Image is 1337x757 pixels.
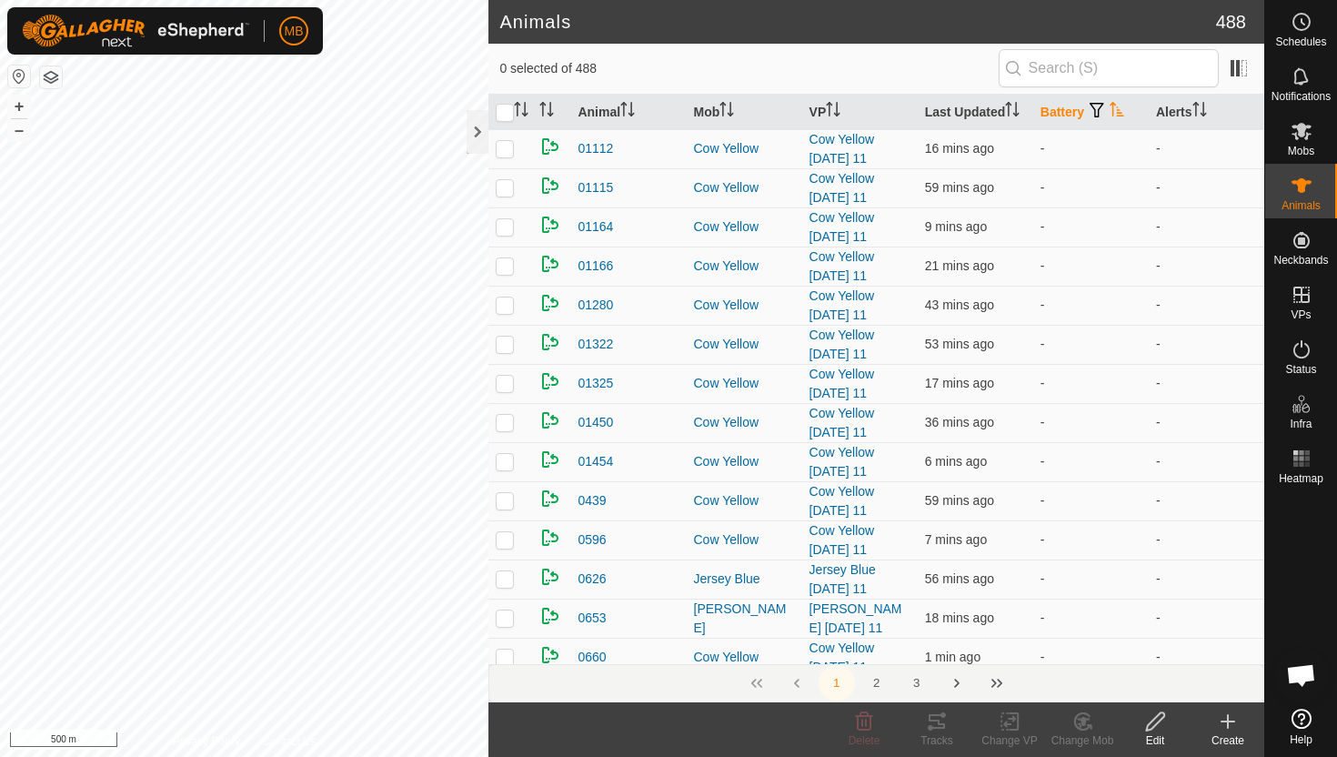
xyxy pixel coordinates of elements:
span: 488 [1216,8,1246,35]
img: returning on [539,527,561,549]
a: Cow Yellow [DATE] 11 [809,406,875,439]
div: Change Mob [1046,732,1119,749]
img: returning on [539,566,561,588]
a: Cow Yellow [DATE] 11 [809,171,875,205]
a: Jersey Blue [DATE] 11 [809,562,876,596]
img: returning on [539,136,561,157]
p-sorticon: Activate to sort [514,105,528,119]
span: 11 Sept 2025, 10:12 am [925,611,994,625]
a: Cow Yellow [DATE] 11 [809,641,875,674]
span: Neckbands [1273,255,1328,266]
td: - [1149,599,1264,638]
a: Cow Yellow [DATE] 11 [809,288,875,322]
button: 3 [899,665,935,701]
span: Infra [1290,419,1312,429]
span: 11 Sept 2025, 9:54 am [925,415,994,429]
span: 01450 [578,413,613,432]
span: Delete [849,734,880,747]
div: Tracks [900,732,973,749]
p-sorticon: Activate to sort [1005,105,1020,119]
span: 01280 [578,296,613,315]
a: [PERSON_NAME] [DATE] 11 [809,601,902,635]
td: - [1033,481,1149,520]
td: - [1149,325,1264,364]
span: 01322 [578,335,613,354]
td: - [1149,403,1264,442]
span: Help [1290,734,1312,745]
p-sorticon: Activate to sort [826,105,840,119]
div: Cow Yellow [694,335,795,354]
div: Cow Yellow [694,374,795,393]
a: Cow Yellow [DATE] 11 [809,484,875,518]
span: 01115 [578,178,613,197]
span: 11 Sept 2025, 9:34 am [925,571,994,586]
p-sorticon: Activate to sort [620,105,635,119]
span: 0596 [578,530,606,550]
div: Cow Yellow [694,648,795,667]
input: Search (S) [999,49,1219,87]
span: 11 Sept 2025, 9:31 am [925,493,994,508]
td: - [1033,247,1149,286]
span: 11 Sept 2025, 10:14 am [925,141,994,156]
td: - [1033,286,1149,325]
td: - [1149,560,1264,599]
td: - [1033,520,1149,560]
span: 0439 [578,491,606,510]
td: - [1149,168,1264,207]
th: Animal [570,95,686,130]
span: 11 Sept 2025, 10:24 am [925,454,987,469]
td: - [1033,325,1149,364]
img: returning on [539,370,561,392]
td: - [1033,403,1149,442]
div: Open chat [1274,648,1329,702]
span: 0660 [578,648,606,667]
span: 11 Sept 2025, 10:28 am [925,650,980,664]
img: returning on [539,488,561,510]
td: - [1033,638,1149,677]
td: - [1149,364,1264,403]
span: 11 Sept 2025, 10:13 am [925,376,994,390]
img: returning on [539,409,561,431]
button: – [8,119,30,141]
div: Cow Yellow [694,296,795,315]
td: - [1149,638,1264,677]
td: - [1033,168,1149,207]
div: Cow Yellow [694,452,795,471]
td: - [1033,599,1149,638]
a: Cow Yellow [DATE] 11 [809,132,875,166]
div: Cow Yellow [694,178,795,197]
td: - [1033,442,1149,481]
p-sorticon: Activate to sort [719,105,734,119]
td: - [1149,481,1264,520]
img: returning on [539,644,561,666]
button: Last Page [979,665,1015,701]
td: - [1149,207,1264,247]
button: 2 [859,665,895,701]
button: Reset Map [8,66,30,87]
div: Cow Yellow [694,491,795,510]
img: Gallagher Logo [22,15,249,47]
a: Help [1265,701,1337,752]
a: Cow Yellow [DATE] 11 [809,445,875,479]
span: 01325 [578,374,613,393]
td: - [1149,129,1264,168]
th: Alerts [1149,95,1264,130]
button: 1 [819,665,855,701]
span: 11 Sept 2025, 10:08 am [925,258,994,273]
p-sorticon: Activate to sort [539,105,554,119]
span: 0653 [578,609,606,628]
div: Cow Yellow [694,257,795,276]
a: Cow Yellow [DATE] 11 [809,210,875,244]
td: - [1149,286,1264,325]
span: 0626 [578,570,606,589]
div: Jersey Blue [694,570,795,589]
span: 11 Sept 2025, 9:37 am [925,337,994,351]
a: Cow Yellow [DATE] 11 [809,249,875,283]
span: 0 selected of 488 [499,59,998,78]
span: Schedules [1275,36,1326,47]
span: Animals [1282,200,1321,211]
button: + [8,96,30,117]
div: Cow Yellow [694,530,795,550]
span: 01112 [578,139,613,158]
div: Create [1191,732,1264,749]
